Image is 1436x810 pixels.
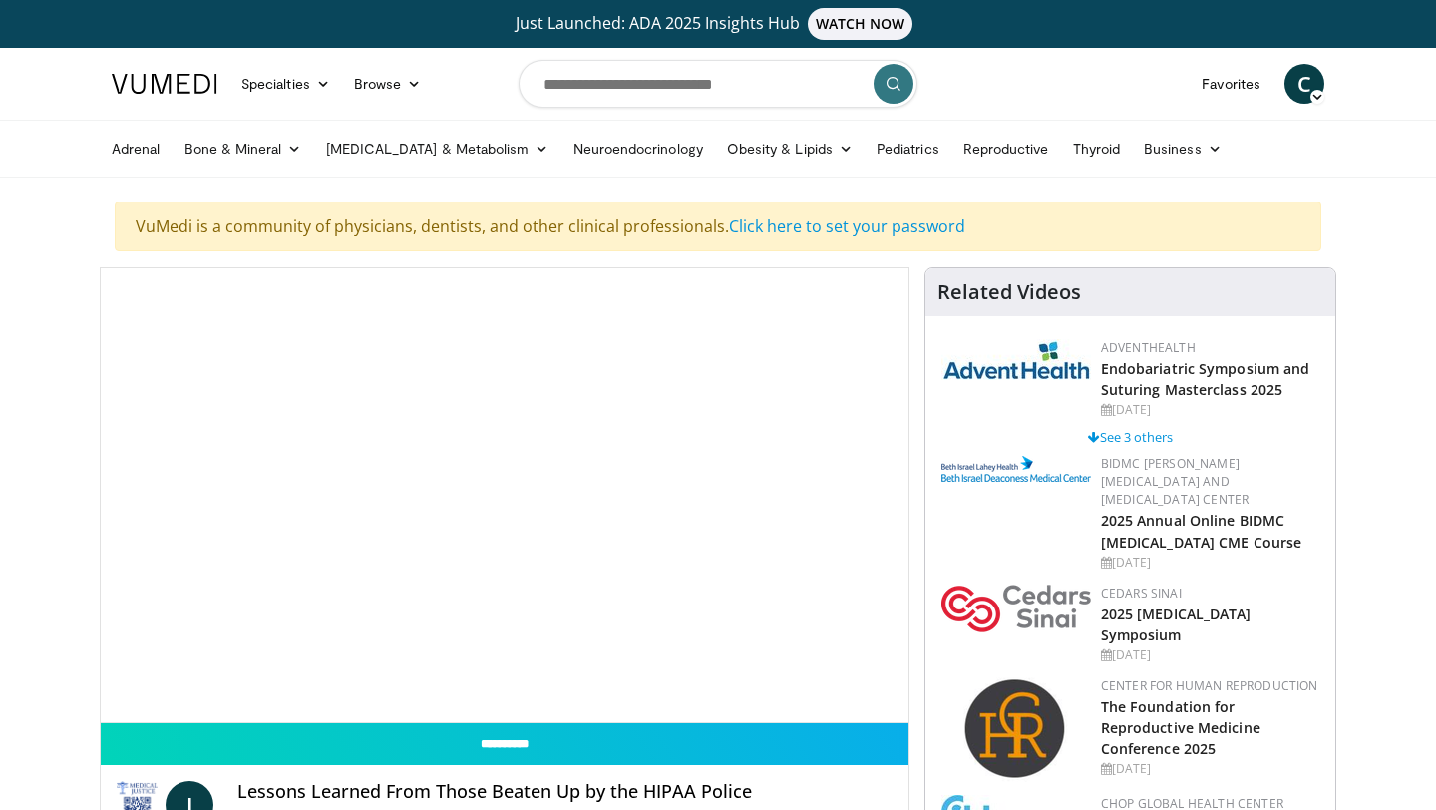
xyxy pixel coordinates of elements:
[1101,605,1252,644] a: 2025 [MEDICAL_DATA] Symposium
[342,64,434,104] a: Browse
[519,60,917,108] input: Search topics, interventions
[1101,646,1319,664] div: [DATE]
[1190,64,1272,104] a: Favorites
[1101,455,1250,508] a: BIDMC [PERSON_NAME][MEDICAL_DATA] and [MEDICAL_DATA] Center
[941,456,1091,482] img: c96b19ec-a48b-46a9-9095-935f19585444.png.150x105_q85_autocrop_double_scale_upscale_version-0.2.png
[115,202,1321,251] div: VuMedi is a community of physicians, dentists, and other clinical professionals.
[229,64,342,104] a: Specialties
[100,129,173,169] a: Adrenal
[1101,339,1196,356] a: AdventHealth
[963,677,1068,782] img: c058e059-5986-4522-8e32-16b7599f4943.png.150x105_q85_autocrop_double_scale_upscale_version-0.2.png
[1132,129,1234,169] a: Business
[314,129,561,169] a: [MEDICAL_DATA] & Metabolism
[715,129,865,169] a: Obesity & Lipids
[561,129,715,169] a: Neuroendocrinology
[1061,129,1133,169] a: Thyroid
[1101,511,1302,551] a: 2025 Annual Online BIDMC [MEDICAL_DATA] CME Course
[1101,359,1310,399] a: Endobariatric Symposium and Suturing Masterclass 2025
[865,129,951,169] a: Pediatrics
[101,268,908,723] video-js: Video Player
[1101,585,1182,602] a: Cedars Sinai
[1088,428,1173,446] a: See 3 others
[112,74,217,94] img: VuMedi Logo
[808,8,913,40] span: WATCH NOW
[1101,401,1319,419] div: [DATE]
[1101,697,1260,758] a: The Foundation for Reproductive Medicine Conference 2025
[237,781,893,803] h4: Lessons Learned From Those Beaten Up by the HIPAA Police
[729,215,965,237] a: Click here to set your password
[115,8,1321,40] a: Just Launched: ADA 2025 Insights HubWATCH NOW
[173,129,314,169] a: Bone & Mineral
[1101,554,1319,572] div: [DATE]
[1101,677,1318,694] a: Center for Human Reproduction
[937,280,1081,304] h4: Related Videos
[951,129,1061,169] a: Reproductive
[1101,760,1319,778] div: [DATE]
[941,585,1091,632] img: 7e905080-f4a2-4088-8787-33ce2bef9ada.png.150x105_q85_autocrop_double_scale_upscale_version-0.2.png
[1284,64,1324,104] a: C
[941,339,1091,380] img: 5c3c682d-da39-4b33-93a5-b3fb6ba9580b.jpg.150x105_q85_autocrop_double_scale_upscale_version-0.2.jpg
